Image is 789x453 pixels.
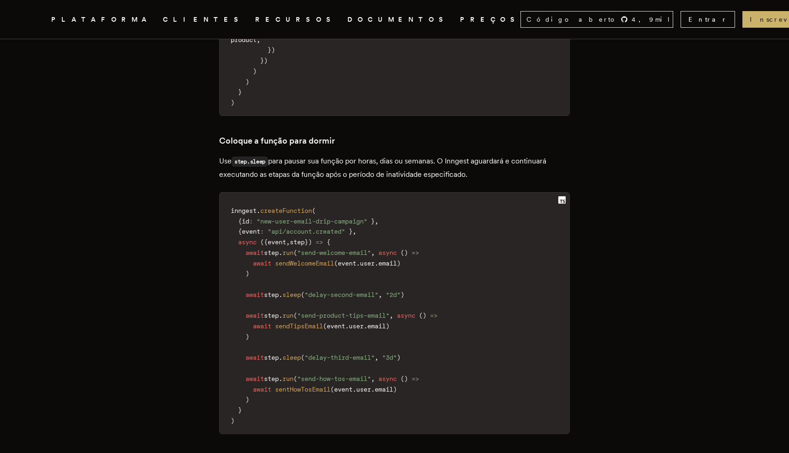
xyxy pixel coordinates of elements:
[301,291,305,298] span: (
[264,249,279,256] span: step
[238,406,242,414] span: }
[264,312,279,319] span: step
[275,322,323,330] span: sendTipsEmail
[375,260,378,267] span: .
[51,16,152,23] font: PLATAFORMA
[353,228,356,235] span: ,
[257,36,260,43] span: ,
[345,322,349,330] span: .
[238,88,242,96] span: }
[242,228,260,235] span: event
[378,260,397,267] span: email
[419,312,423,319] span: (
[264,375,279,382] span: step
[397,354,400,361] span: )
[371,386,375,393] span: .
[245,375,264,382] span: await
[282,291,301,298] span: sleep
[353,386,356,393] span: .
[389,312,393,319] span: ,
[253,67,257,75] span: )
[386,322,389,330] span: )
[347,14,449,25] a: DOCUMENTOS
[279,249,282,256] span: .
[163,14,244,25] a: CLIENTES
[219,157,232,165] font: Use
[245,249,264,256] span: await
[279,354,282,361] span: .
[460,14,520,25] a: PREÇOS
[397,260,400,267] span: )
[231,417,234,424] span: )
[51,14,152,25] button: PLATAFORMA
[245,396,249,403] span: )
[253,386,271,393] span: await
[245,270,249,277] span: )
[257,217,367,225] span: "new-user-email-drip-campaign"
[375,217,378,225] span: ,
[279,375,282,382] span: .
[260,238,264,246] span: (
[268,238,286,246] span: event
[371,249,375,256] span: ,
[245,333,249,340] span: )
[632,16,655,23] font: 4,9
[460,16,520,23] font: PREÇOS
[286,238,290,246] span: ,
[334,260,338,267] span: (
[655,16,671,23] font: mil
[312,207,316,214] span: (
[371,375,375,382] span: ,
[275,386,330,393] span: sentHowTosEmail
[293,249,297,256] span: (
[386,291,400,298] span: "2d"
[260,207,312,214] span: createFunction
[297,249,371,256] span: "send-welcome-email"
[378,249,397,256] span: async
[238,217,242,225] span: {
[297,375,371,382] span: "send-how-tos-email"
[255,14,336,25] button: RECURSOS
[219,136,335,145] font: Coloque a função para dormir
[375,386,393,393] span: email
[249,217,253,225] span: :
[231,207,257,214] span: inngest
[282,375,293,382] span: run
[245,291,264,298] span: await
[219,157,546,179] font: para pausar sua função por horas, dias ou semanas. O Inngest aguardará e continuará executando as...
[253,322,271,330] span: await
[245,312,264,319] span: await
[404,249,408,256] span: )
[301,354,305,361] span: (
[382,354,397,361] span: "3d"
[245,78,249,85] span: )
[293,312,297,319] span: (
[334,386,353,393] span: event
[268,46,271,54] span: }
[271,46,275,54] span: )
[412,375,419,382] span: =>
[232,157,268,167] code: step.sleep
[378,291,382,298] span: ,
[338,260,356,267] span: event
[282,249,293,256] span: run
[375,354,378,361] span: ,
[305,354,375,361] span: "delay-third-email"
[378,375,397,382] span: async
[371,217,375,225] span: }
[305,291,378,298] span: "delay-second-email"
[400,249,404,256] span: (
[260,228,264,235] span: :
[308,238,312,246] span: )
[231,36,257,43] span: product
[279,312,282,319] span: .
[242,217,249,225] span: id
[290,238,305,246] span: step
[255,16,336,23] font: RECURSOS
[297,312,389,319] span: "send-product-tips-email"
[327,238,330,246] span: {
[260,57,264,64] span: }
[264,291,279,298] span: step
[293,375,297,382] span: (
[316,238,323,246] span: =>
